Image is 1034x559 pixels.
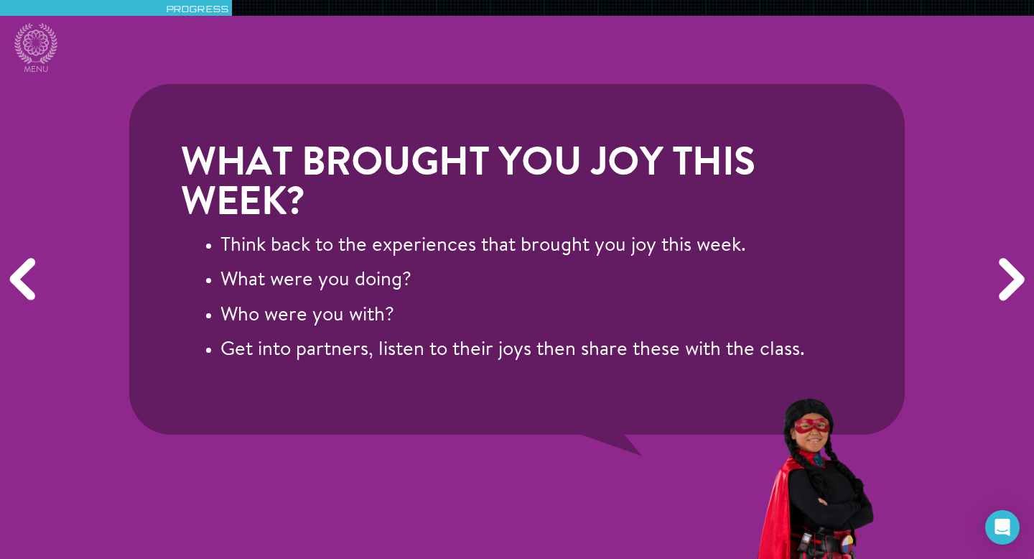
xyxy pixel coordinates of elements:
[181,145,853,225] h3: What brought you joy this week?
[24,64,49,76] span: Menu
[220,269,853,294] li: What were you doing?
[220,304,853,329] li: Who were you with?
[220,234,853,259] li: Think back to the experiences that brought you joy this week.
[985,510,1020,545] div: Open Intercom Messenger
[14,23,57,76] a: Menu
[220,338,853,364] li: Get into partners, listen to their joys then share these with the class.
[753,392,879,559] img: apprenticeArmsFolded2-d85327598c4b416d7264a69b386051a0.png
